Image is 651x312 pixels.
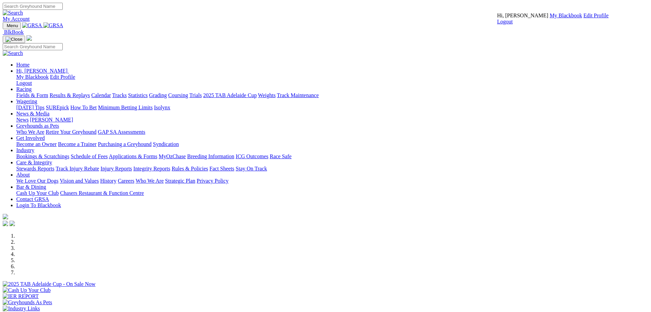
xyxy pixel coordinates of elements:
[60,190,144,196] a: Chasers Restaurant & Function Centre
[550,13,582,18] a: My Blackbook
[16,86,32,92] a: Racing
[236,153,268,159] a: ICG Outcomes
[210,166,234,171] a: Fact Sheets
[172,166,208,171] a: Rules & Policies
[16,166,648,172] div: Care & Integrity
[3,214,8,219] img: logo-grsa-white.png
[3,29,24,35] a: BlkBook
[3,36,25,43] button: Toggle navigation
[26,35,32,41] img: logo-grsa-white.png
[16,105,648,111] div: Wagering
[30,117,73,123] a: [PERSON_NAME]
[98,105,153,110] a: Minimum Betting Limits
[16,62,29,68] a: Home
[16,92,48,98] a: Fields & Form
[270,153,291,159] a: Race Safe
[7,23,18,28] span: Menu
[16,117,648,123] div: News & Media
[46,129,97,135] a: Retire Your Greyhound
[16,153,69,159] a: Bookings & Scratchings
[56,166,99,171] a: Track Injury Rebate
[16,196,49,202] a: Contact GRSA
[3,43,63,50] input: Search
[159,153,186,159] a: MyOzChase
[16,129,648,135] div: Greyhounds as Pets
[189,92,202,98] a: Trials
[136,178,164,184] a: Who We Are
[154,105,170,110] a: Isolynx
[497,13,609,25] div: My Account
[16,172,30,178] a: About
[16,129,44,135] a: Who We Are
[71,105,97,110] a: How To Bet
[258,92,276,98] a: Weights
[50,92,90,98] a: Results & Replays
[153,141,179,147] a: Syndication
[16,141,648,147] div: Get Involved
[16,184,46,190] a: Bar & Dining
[4,29,24,35] span: BlkBook
[22,22,42,29] img: GRSA
[3,281,96,287] img: 2025 TAB Adelaide Cup - On Sale Now
[16,105,44,110] a: [DATE] Tips
[584,13,609,18] a: Edit Profile
[3,16,30,22] a: My Account
[16,74,648,86] div: Hi, [PERSON_NAME]
[9,221,15,226] img: twitter.svg
[165,178,195,184] a: Strategic Plan
[16,68,67,74] span: Hi, [PERSON_NAME]
[16,147,34,153] a: Industry
[3,221,8,226] img: facebook.svg
[497,13,548,18] span: Hi, [PERSON_NAME]
[16,68,69,74] a: Hi, [PERSON_NAME]
[16,141,57,147] a: Become an Owner
[203,92,257,98] a: 2025 TAB Adelaide Cup
[5,37,22,42] img: Close
[60,178,99,184] a: Vision and Values
[118,178,134,184] a: Careers
[16,160,52,165] a: Care & Integrity
[16,80,32,86] a: Logout
[16,166,54,171] a: Stewards Reports
[98,129,145,135] a: GAP SA Assessments
[16,190,648,196] div: Bar & Dining
[109,153,157,159] a: Applications & Forms
[236,166,267,171] a: Stay On Track
[16,123,59,129] a: Greyhounds as Pets
[3,3,63,10] input: Search
[3,50,23,56] img: Search
[277,92,319,98] a: Track Maintenance
[3,306,40,312] img: Industry Links
[16,178,648,184] div: About
[91,92,111,98] a: Calendar
[16,190,59,196] a: Cash Up Your Club
[50,74,75,80] a: Edit Profile
[46,105,69,110] a: SUREpick
[16,74,49,80] a: My Blackbook
[71,153,107,159] a: Schedule of Fees
[100,166,132,171] a: Injury Reports
[58,141,97,147] a: Become a Trainer
[16,153,648,160] div: Industry
[112,92,127,98] a: Tracks
[128,92,148,98] a: Statistics
[16,92,648,98] div: Racing
[16,178,58,184] a: We Love Our Dogs
[149,92,167,98] a: Grading
[3,299,52,306] img: Greyhounds As Pets
[16,98,37,104] a: Wagering
[16,111,50,116] a: News & Media
[100,178,116,184] a: History
[43,22,63,29] img: GRSA
[133,166,170,171] a: Integrity Reports
[16,117,28,123] a: News
[98,141,152,147] a: Purchasing a Greyhound
[16,135,45,141] a: Get Involved
[187,153,234,159] a: Breeding Information
[3,10,23,16] img: Search
[197,178,229,184] a: Privacy Policy
[3,287,51,293] img: Cash Up Your Club
[168,92,188,98] a: Coursing
[3,293,39,299] img: IER REPORT
[3,22,21,29] button: Toggle navigation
